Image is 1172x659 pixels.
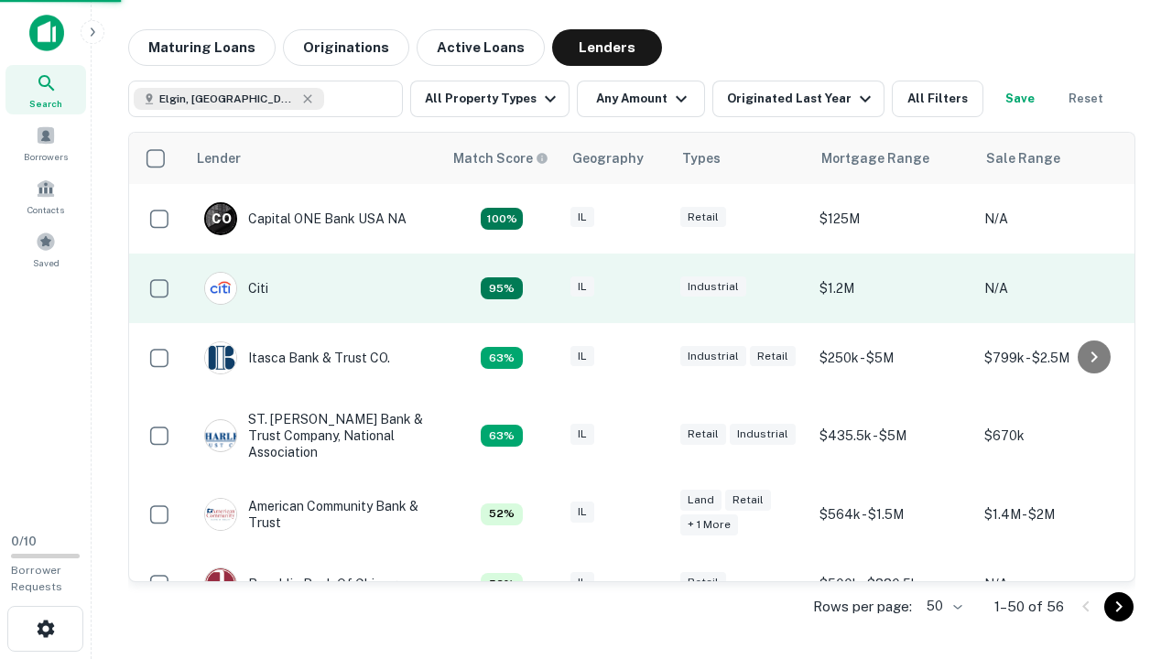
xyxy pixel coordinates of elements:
[810,393,975,480] td: $435.5k - $5M
[29,15,64,51] img: capitalize-icon.png
[975,133,1140,184] th: Sale Range
[204,202,407,235] div: Capital ONE Bank USA NA
[680,276,746,297] div: Industrial
[986,147,1060,169] div: Sale Range
[680,207,726,228] div: Retail
[680,490,722,511] div: Land
[994,596,1064,618] p: 1–50 of 56
[810,549,975,619] td: $500k - $880.5k
[205,342,236,373] img: picture
[1104,592,1134,621] button: Go to next page
[212,210,231,229] p: C O
[1080,513,1172,600] iframe: Chat Widget
[33,255,60,270] span: Saved
[810,480,975,549] td: $564k - $1.5M
[204,498,424,531] div: American Community Bank & Trust
[204,341,390,374] div: Itasca Bank & Trust CO.
[810,254,975,323] td: $1.2M
[283,29,409,66] button: Originations
[712,81,884,117] button: Originated Last Year
[442,133,561,184] th: Capitalize uses an advanced AI algorithm to match your search with the best lender. The match sco...
[5,224,86,274] a: Saved
[481,347,523,369] div: Capitalize uses an advanced AI algorithm to match your search with the best lender. The match sco...
[892,81,983,117] button: All Filters
[205,273,236,304] img: picture
[128,29,276,66] button: Maturing Loans
[577,81,705,117] button: Any Amount
[204,567,405,600] div: Republic Bank Of Chicago
[570,424,594,445] div: IL
[11,564,62,593] span: Borrower Requests
[29,96,62,111] span: Search
[570,572,594,593] div: IL
[671,133,810,184] th: Types
[481,425,523,447] div: Capitalize uses an advanced AI algorithm to match your search with the best lender. The match sco...
[991,81,1049,117] button: Save your search to get updates of matches that match your search criteria.
[750,346,796,367] div: Retail
[481,573,523,595] div: Capitalize uses an advanced AI algorithm to match your search with the best lender. The match sco...
[727,88,876,110] div: Originated Last Year
[810,133,975,184] th: Mortgage Range
[680,514,738,535] div: + 1 more
[810,184,975,254] td: $125M
[205,568,236,600] img: picture
[204,411,424,461] div: ST. [PERSON_NAME] Bank & Trust Company, National Association
[11,535,37,548] span: 0 / 10
[813,596,912,618] p: Rows per page:
[205,499,236,530] img: picture
[680,424,726,445] div: Retail
[481,277,523,299] div: Capitalize uses an advanced AI algorithm to match your search with the best lender. The match sco...
[725,490,771,511] div: Retail
[481,503,523,525] div: Capitalize uses an advanced AI algorithm to match your search with the best lender. The match sco...
[975,184,1140,254] td: N/A
[197,147,241,169] div: Lender
[5,118,86,167] a: Borrowers
[5,171,86,221] a: Contacts
[27,202,64,217] span: Contacts
[810,323,975,393] td: $250k - $5M
[552,29,662,66] button: Lenders
[453,148,548,168] div: Capitalize uses an advanced AI algorithm to match your search with the best lender. The match sco...
[730,424,796,445] div: Industrial
[975,323,1140,393] td: $799k - $2.5M
[5,65,86,114] a: Search
[453,148,545,168] h6: Match Score
[159,91,297,107] span: Elgin, [GEOGRAPHIC_DATA], [GEOGRAPHIC_DATA]
[410,81,570,117] button: All Property Types
[481,208,523,230] div: Capitalize uses an advanced AI algorithm to match your search with the best lender. The match sco...
[680,572,726,593] div: Retail
[24,149,68,164] span: Borrowers
[417,29,545,66] button: Active Loans
[975,549,1140,619] td: N/A
[975,393,1140,480] td: $670k
[975,480,1140,549] td: $1.4M - $2M
[1057,81,1115,117] button: Reset
[572,147,644,169] div: Geography
[570,207,594,228] div: IL
[561,133,671,184] th: Geography
[570,502,594,523] div: IL
[570,276,594,297] div: IL
[682,147,721,169] div: Types
[919,593,965,620] div: 50
[975,254,1140,323] td: N/A
[186,133,442,184] th: Lender
[204,272,268,305] div: Citi
[570,346,594,367] div: IL
[821,147,929,169] div: Mortgage Range
[680,346,746,367] div: Industrial
[205,420,236,451] img: picture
